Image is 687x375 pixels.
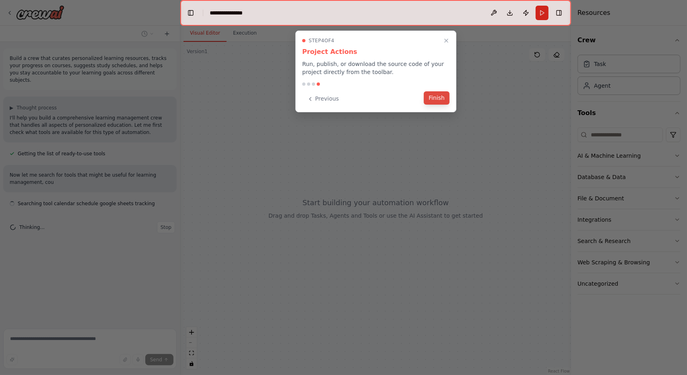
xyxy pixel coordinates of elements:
button: Finish [424,91,450,105]
button: Hide left sidebar [185,7,196,19]
span: Step 4 of 4 [309,37,334,44]
button: Close walkthrough [441,36,451,45]
p: Run, publish, or download the source code of your project directly from the toolbar. [302,60,450,76]
button: Previous [302,92,344,105]
h3: Project Actions [302,47,450,57]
